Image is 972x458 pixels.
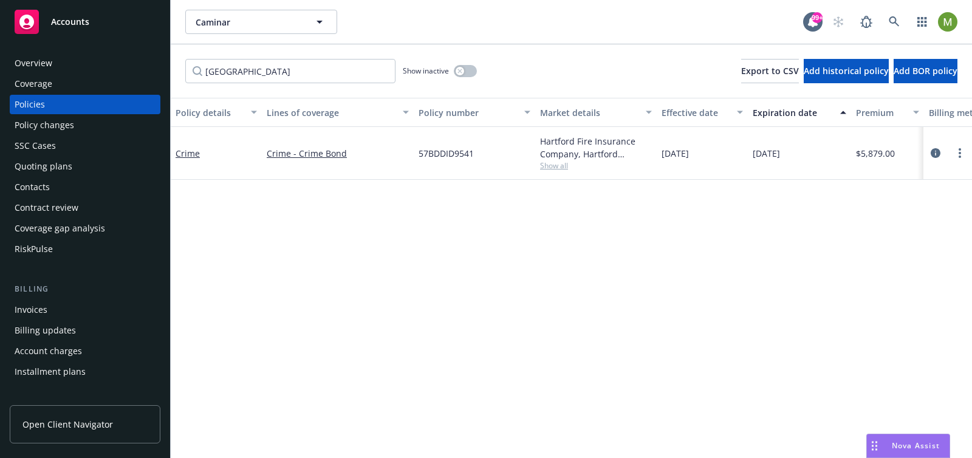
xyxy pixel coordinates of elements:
[10,198,160,217] a: Contract review
[10,177,160,197] a: Contacts
[10,53,160,73] a: Overview
[15,177,50,197] div: Contacts
[414,98,535,127] button: Policy number
[10,5,160,39] a: Accounts
[15,239,53,259] div: RiskPulse
[51,17,89,27] span: Accounts
[10,321,160,340] a: Billing updates
[535,98,657,127] button: Market details
[15,53,52,73] div: Overview
[419,106,517,119] div: Policy number
[804,59,889,83] button: Add historical policy
[10,157,160,176] a: Quoting plans
[812,12,823,23] div: 99+
[419,147,474,160] span: 57BDDID9541
[10,74,160,94] a: Coverage
[894,59,957,83] button: Add BOR policy
[15,136,56,156] div: SSC Cases
[10,239,160,259] a: RiskPulse
[894,65,957,77] span: Add BOR policy
[15,115,74,135] div: Policy changes
[267,147,409,160] a: Crime - Crime Bond
[748,98,851,127] button: Expiration date
[185,10,337,34] button: Caminar
[854,10,878,34] a: Report a Bug
[403,66,449,76] span: Show inactive
[15,95,45,114] div: Policies
[928,146,943,160] a: circleInformation
[662,106,730,119] div: Effective date
[15,321,76,340] div: Billing updates
[953,146,967,160] a: more
[753,106,833,119] div: Expiration date
[540,135,652,160] div: Hartford Fire Insurance Company, Hartford Insurance Group
[10,283,160,295] div: Billing
[15,74,52,94] div: Coverage
[657,98,748,127] button: Effective date
[15,362,86,381] div: Installment plans
[171,98,262,127] button: Policy details
[10,95,160,114] a: Policies
[22,418,113,431] span: Open Client Navigator
[856,106,906,119] div: Premium
[662,147,689,160] span: [DATE]
[15,219,105,238] div: Coverage gap analysis
[866,434,950,458] button: Nova Assist
[910,10,934,34] a: Switch app
[867,434,882,457] div: Drag to move
[938,12,957,32] img: photo
[741,59,799,83] button: Export to CSV
[10,115,160,135] a: Policy changes
[892,440,940,451] span: Nova Assist
[15,157,72,176] div: Quoting plans
[826,10,850,34] a: Start snowing
[10,300,160,320] a: Invoices
[540,160,652,171] span: Show all
[10,362,160,381] a: Installment plans
[267,106,395,119] div: Lines of coverage
[882,10,906,34] a: Search
[540,106,638,119] div: Market details
[10,136,160,156] a: SSC Cases
[851,98,924,127] button: Premium
[262,98,414,127] button: Lines of coverage
[856,147,895,160] span: $5,879.00
[176,148,200,159] a: Crime
[15,198,78,217] div: Contract review
[15,341,82,361] div: Account charges
[753,147,780,160] span: [DATE]
[15,300,47,320] div: Invoices
[10,341,160,361] a: Account charges
[196,16,301,29] span: Caminar
[741,65,799,77] span: Export to CSV
[176,106,244,119] div: Policy details
[804,65,889,77] span: Add historical policy
[10,219,160,238] a: Coverage gap analysis
[185,59,395,83] input: Filter by keyword...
